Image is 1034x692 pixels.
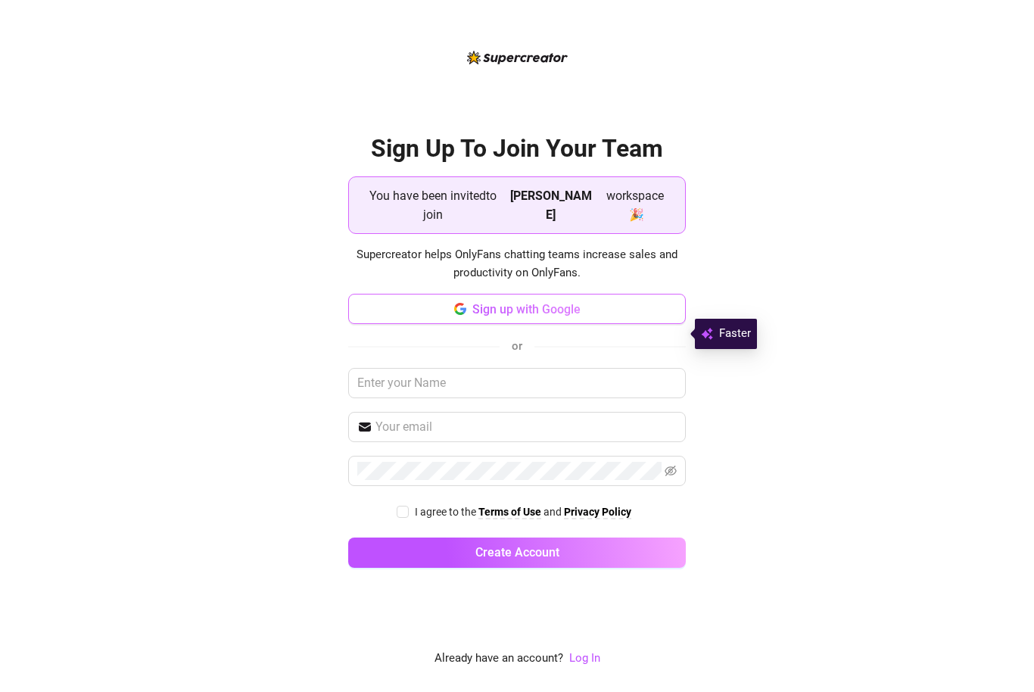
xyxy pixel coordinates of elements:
strong: Terms of Use [478,506,541,518]
h2: Sign Up To Join Your Team [348,133,686,164]
button: Sign up with Google [348,294,686,324]
span: Faster [719,325,751,343]
input: Your email [375,418,677,436]
strong: [PERSON_NAME] [510,189,592,222]
a: Terms of Use [478,506,541,519]
span: I agree to the [415,506,478,518]
img: svg%3e [701,325,713,343]
span: or [512,339,522,353]
a: Log In [569,650,600,668]
span: Create Account [475,545,559,560]
a: Privacy Policy [564,506,631,519]
span: eye-invisible [665,465,677,477]
button: Create Account [348,538,686,568]
img: logo-BBDzfeDw.svg [467,51,568,64]
span: You have been invited to join [361,186,504,224]
span: and [543,506,564,518]
input: Enter your Name [348,368,686,398]
span: Already have an account? [434,650,563,668]
a: Log In [569,651,600,665]
span: Sign up with Google [472,302,581,316]
span: workspace 🎉 [598,186,673,224]
strong: Privacy Policy [564,506,631,518]
span: Supercreator helps OnlyFans chatting teams increase sales and productivity on OnlyFans. [348,246,686,282]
